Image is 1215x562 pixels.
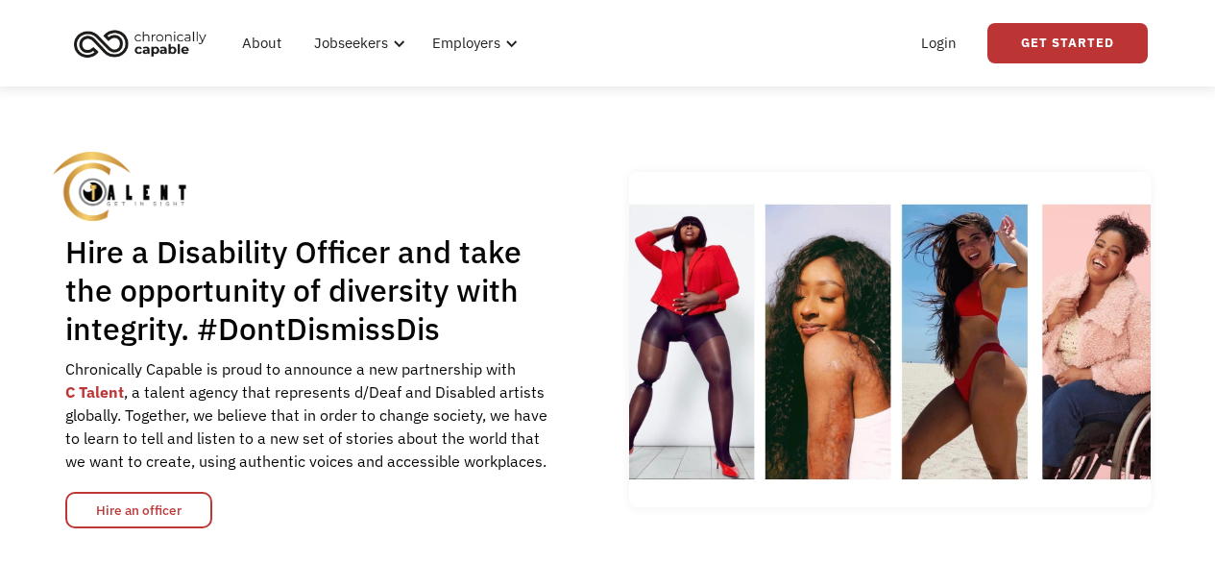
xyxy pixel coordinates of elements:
a: C Talent [65,382,124,402]
div: Employers [432,32,500,55]
img: Chronically Capable logo [68,22,212,64]
div: Employers [421,12,523,74]
div: Jobseekers [303,12,411,74]
h1: Hire a Disability Officer and take the opportunity of diversity with integrity. #DontDismissDis [65,232,554,348]
a: About [231,12,293,74]
div: Jobseekers [314,32,388,55]
div: Chronically Capable is proud to announce a new partnership with ‍ , a talent agency that represen... [65,357,554,473]
a: Hire an officer [65,492,212,528]
a: home [68,22,221,64]
a: Get Started [987,23,1148,63]
a: Login [910,12,968,74]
